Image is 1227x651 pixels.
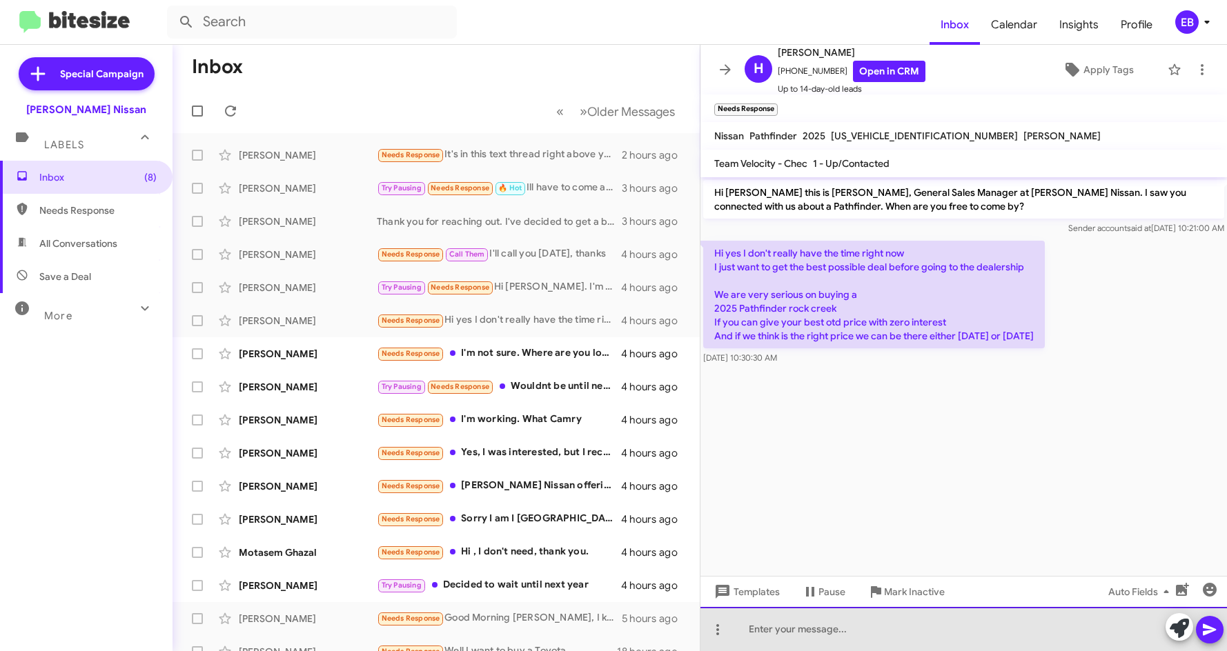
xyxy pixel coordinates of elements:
[930,5,980,45] span: Inbox
[884,579,945,604] span: Mark Inactive
[377,345,621,361] div: I'm not sure. Where are you located
[39,203,157,217] span: Needs Response
[377,478,621,494] div: [PERSON_NAME] Nissan offering 13,000 rebates I sure you can't beat that!
[431,382,489,391] span: Needs Response
[803,130,825,142] span: 2025
[167,6,457,39] input: Search
[239,545,377,559] div: Motasem Ghazal
[26,103,146,117] div: [PERSON_NAME] Nissan
[831,130,1018,142] span: [US_VEHICLE_IDENTIFICATION_NUMBER]
[703,352,777,363] span: [DATE] 10:30:30 AM
[377,180,622,196] div: Ill have to come after 5
[621,413,689,427] div: 4 hours ago
[239,281,377,294] div: [PERSON_NAME]
[711,579,780,604] span: Templates
[498,183,522,192] span: 🔥 Hot
[449,250,485,259] span: Call Them
[622,181,689,195] div: 3 hours ago
[621,380,689,394] div: 4 hours ago
[44,139,84,151] span: Labels
[382,283,422,292] span: Try Pausing
[39,270,91,283] span: Save a Deal
[813,157,890,170] span: 1 - Up/Contacted
[778,44,925,61] span: [PERSON_NAME]
[382,250,440,259] span: Needs Response
[382,316,440,325] span: Needs Response
[714,103,778,116] small: Needs Response
[1048,5,1110,45] a: Insights
[714,157,807,170] span: Team Velocity - Chec
[1097,579,1186,604] button: Auto Fields
[621,281,689,294] div: 4 hours ago
[703,241,1045,348] p: Hi yes I don't really have the time right now I just want to get the best possible deal before go...
[714,130,744,142] span: Nissan
[622,612,689,625] div: 5 hours ago
[239,148,377,162] div: [PERSON_NAME]
[621,347,689,361] div: 4 hours ago
[377,445,621,461] div: Yes, I was interested, but I recently found a better deal. Thanks
[621,512,689,526] div: 4 hours ago
[382,481,440,490] span: Needs Response
[192,56,243,78] h1: Inbox
[239,612,377,625] div: [PERSON_NAME]
[1083,57,1134,82] span: Apply Tags
[239,380,377,394] div: [PERSON_NAME]
[1068,223,1224,233] span: Sender account [DATE] 10:21:00 AM
[549,97,683,126] nav: Page navigation example
[1175,10,1199,34] div: EB
[382,514,440,523] span: Needs Response
[239,512,377,526] div: [PERSON_NAME]
[856,579,956,604] button: Mark Inactive
[239,214,377,228] div: [PERSON_NAME]
[377,412,621,428] div: I'm working. What Camry
[39,170,157,184] span: Inbox
[39,237,117,250] span: All Conversations
[377,246,621,262] div: I'll call you [DATE], thanks
[622,214,689,228] div: 3 hours ago
[382,581,422,590] span: Try Pausing
[703,180,1224,219] p: Hi [PERSON_NAME] this is [PERSON_NAME], General Sales Manager at [PERSON_NAME] Nissan. I saw you ...
[778,61,925,82] span: [PHONE_NUMBER]
[980,5,1048,45] a: Calendar
[377,379,621,394] div: Wouldnt be until next week . Waiting for the down payment money I will need
[382,382,422,391] span: Try Pausing
[239,248,377,261] div: [PERSON_NAME]
[377,610,622,626] div: Good Morning [PERSON_NAME], I know that because of the mileage on it, I wont get much and it's st...
[1110,5,1164,45] a: Profile
[548,97,572,126] button: Previous
[377,147,622,163] div: It's in this text thread right above your last text
[621,579,689,592] div: 4 hours ago
[1108,579,1175,604] span: Auto Fields
[1164,10,1212,34] button: EB
[1034,57,1161,82] button: Apply Tags
[239,413,377,427] div: [PERSON_NAME]
[700,579,791,604] button: Templates
[818,579,845,604] span: Pause
[382,548,440,557] span: Needs Response
[144,170,157,184] span: (8)
[1023,130,1101,142] span: [PERSON_NAME]
[621,446,689,460] div: 4 hours ago
[377,312,621,328] div: Hi yes I don't really have the time right now I just want to get the best possible deal before go...
[556,103,564,120] span: «
[571,97,683,126] button: Next
[377,279,621,295] div: Hi [PERSON_NAME]. I'm holding off on buying a car right now for personal reasons. I told [PERSON_...
[44,310,72,322] span: More
[621,314,689,328] div: 4 hours ago
[382,349,440,358] span: Needs Response
[382,614,440,623] span: Needs Response
[239,181,377,195] div: [PERSON_NAME]
[382,150,440,159] span: Needs Response
[382,183,422,192] span: Try Pausing
[621,248,689,261] div: 4 hours ago
[621,479,689,493] div: 4 hours ago
[377,511,621,527] div: Sorry I am I [GEOGRAPHIC_DATA]. And I don't think that you're gonna come down on that price at al...
[1127,223,1151,233] span: said at
[239,479,377,493] div: [PERSON_NAME]
[587,104,675,119] span: Older Messages
[431,283,489,292] span: Needs Response
[377,544,621,560] div: Hi , I don't need, thank you.
[239,579,377,592] div: [PERSON_NAME]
